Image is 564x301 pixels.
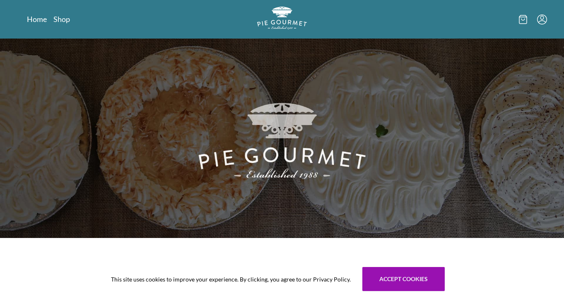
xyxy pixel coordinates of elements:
[537,15,547,24] button: Menu
[257,7,307,32] a: Logo
[257,7,307,29] img: logo
[362,267,445,291] button: Accept cookies
[27,14,47,24] a: Home
[111,275,351,284] span: This site uses cookies to improve your experience. By clicking, you agree to our Privacy Policy.
[53,14,70,24] a: Shop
